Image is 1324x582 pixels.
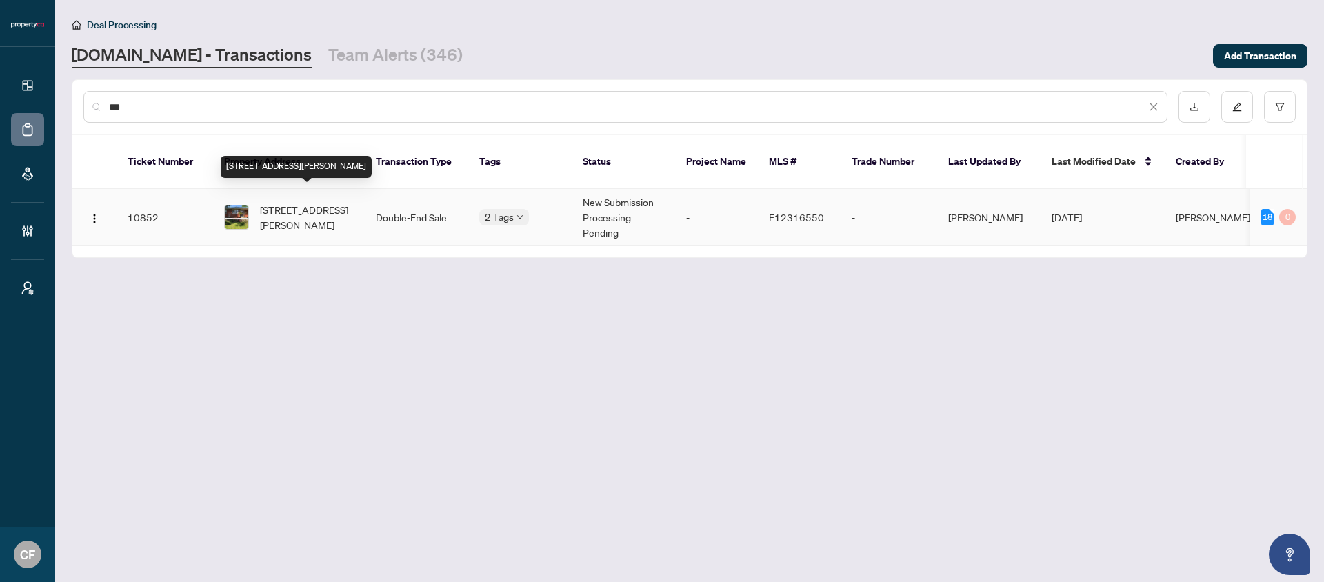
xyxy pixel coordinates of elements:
[11,21,44,29] img: logo
[841,189,937,246] td: -
[1213,44,1307,68] button: Add Transaction
[485,209,514,225] span: 2 Tags
[365,135,468,189] th: Transaction Type
[769,211,824,223] span: E12316550
[1279,209,1296,225] div: 0
[213,135,365,189] th: Property Address
[1165,135,1247,189] th: Created By
[117,189,213,246] td: 10852
[21,281,34,295] span: user-switch
[675,135,758,189] th: Project Name
[1264,91,1296,123] button: filter
[83,206,106,228] button: Logo
[1190,102,1199,112] span: download
[1224,45,1296,67] span: Add Transaction
[89,213,100,224] img: Logo
[1052,211,1082,223] span: [DATE]
[72,43,312,68] a: [DOMAIN_NAME] - Transactions
[1261,209,1274,225] div: 18
[937,189,1041,246] td: [PERSON_NAME]
[260,202,354,232] span: [STREET_ADDRESS][PERSON_NAME]
[328,43,463,68] a: Team Alerts (346)
[1052,154,1136,169] span: Last Modified Date
[1149,102,1158,112] span: close
[675,189,758,246] td: -
[221,156,372,178] div: [STREET_ADDRESS][PERSON_NAME]
[87,19,157,31] span: Deal Processing
[841,135,937,189] th: Trade Number
[1178,91,1210,123] button: download
[20,545,35,564] span: CF
[1176,211,1250,223] span: [PERSON_NAME]
[1275,102,1285,112] span: filter
[225,205,248,229] img: thumbnail-img
[572,189,675,246] td: New Submission - Processing Pending
[572,135,675,189] th: Status
[758,135,841,189] th: MLS #
[1041,135,1165,189] th: Last Modified Date
[468,135,572,189] th: Tags
[1232,102,1242,112] span: edit
[937,135,1041,189] th: Last Updated By
[117,135,213,189] th: Ticket Number
[1221,91,1253,123] button: edit
[516,214,523,221] span: down
[72,20,81,30] span: home
[365,189,468,246] td: Double-End Sale
[1269,534,1310,575] button: Open asap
